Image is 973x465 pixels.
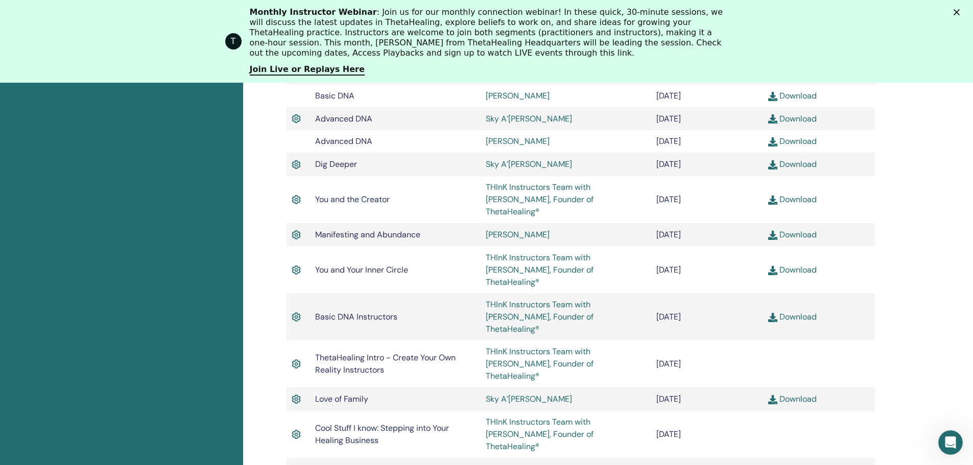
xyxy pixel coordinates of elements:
[768,159,817,169] a: Download
[768,90,817,101] a: Download
[486,417,594,452] a: THInK Instructors Team with [PERSON_NAME], Founder of ThetaHealing®
[768,160,777,169] img: download.svg
[651,153,763,176] td: [DATE]
[486,182,594,217] a: THInK Instructors Team with [PERSON_NAME], Founder of ThetaHealing®
[292,193,301,206] img: Active Certificate
[315,423,449,446] span: Cool Stuff I know: Stepping into Your Healing Business
[768,311,817,322] a: Download
[486,299,594,334] a: THInK Instructors Team with [PERSON_NAME], Founder of ThetaHealing®
[292,357,301,371] img: Active Certificate
[768,92,777,101] img: download.svg
[768,229,817,240] a: Download
[768,113,817,124] a: Download
[768,395,777,404] img: download.svg
[768,231,777,240] img: download.svg
[651,387,763,411] td: [DATE]
[250,64,365,76] a: Join Live or Replays Here
[486,136,550,146] a: [PERSON_NAME]
[651,247,763,293] td: [DATE]
[768,394,817,404] a: Download
[292,112,301,126] img: Active Certificate
[315,194,390,205] span: You and the Creator
[315,264,408,275] span: You and Your Inner Circle
[250,7,377,17] b: Monthly Instructor Webinar
[651,223,763,247] td: [DATE]
[292,393,301,406] img: Active Certificate
[651,85,763,107] td: [DATE]
[292,310,301,324] img: Active Certificate
[486,346,594,381] a: THInK Instructors Team with [PERSON_NAME], Founder of ThetaHealing®
[486,159,572,169] a: Sky A’[PERSON_NAME]
[315,136,372,146] span: Advanced DNA
[315,352,456,375] span: ThetaHealing Intro - Create Your Own Reality Instructors
[768,195,777,205] img: download.svg
[651,107,763,131] td: [DATE]
[938,430,963,455] iframe: Intercom live chat
[315,311,397,322] span: Basic DNA Instructors
[315,229,420,240] span: Manifesting and Abundance
[292,228,301,241] img: Active Certificate
[315,113,372,124] span: Advanced DNA
[768,137,777,146] img: download.svg
[292,428,301,441] img: Active Certificate
[651,176,763,223] td: [DATE]
[651,340,763,387] td: [DATE]
[768,136,817,146] a: Download
[768,114,777,124] img: download.svg
[315,90,354,101] span: Basic DNA
[486,252,594,287] a: THInK Instructors Team with [PERSON_NAME], Founder of ThetaHealing®
[315,159,357,169] span: Dig Deeper
[292,158,301,172] img: Active Certificate
[651,130,763,153] td: [DATE]
[954,9,964,15] div: Close
[651,411,763,458] td: [DATE]
[768,266,777,275] img: download.svg
[292,263,301,277] img: Active Certificate
[250,7,732,58] div: : Join us for our monthly connection webinar! In these quick, 30-minute sessions, we will discuss...
[486,113,572,124] a: Sky A’[PERSON_NAME]
[651,293,763,340] td: [DATE]
[768,313,777,322] img: download.svg
[486,394,572,404] a: Sky A’[PERSON_NAME]
[486,229,550,240] a: [PERSON_NAME]
[486,90,550,101] a: [PERSON_NAME]
[768,194,817,205] a: Download
[225,33,242,50] div: Profile image for ThetaHealing
[315,394,368,404] span: Love of Family
[768,264,817,275] a: Download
